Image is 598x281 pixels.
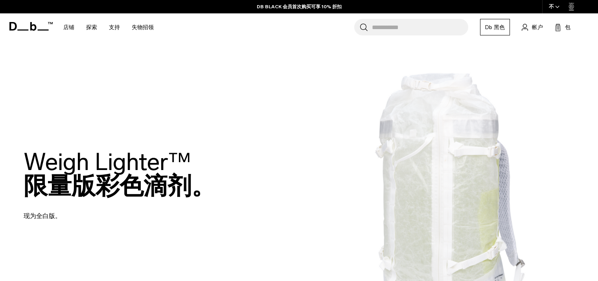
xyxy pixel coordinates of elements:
[109,13,120,41] a: 支持
[63,13,74,41] a: 店铺
[24,148,191,176] font: Weigh Lighter™
[86,24,97,31] font: 探索
[24,212,61,220] font: 现为全白版。
[565,24,570,31] font: 包
[132,24,154,31] font: 失物招领
[485,24,505,31] font: Db 黑色
[132,13,154,41] a: 失物招领
[549,4,554,9] font: 不
[109,24,120,31] font: 支持
[522,22,543,32] a: 帐户
[24,172,215,200] font: 限量版彩色滴剂。
[86,13,97,41] a: 探索
[57,13,160,41] nav: 主导航
[532,24,543,31] font: 帐户
[257,4,342,9] font: DB BLACK 会员首次购买可享 10% 折扣
[555,22,570,32] button: 包
[480,19,510,35] a: Db 黑色
[63,24,74,31] font: 店铺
